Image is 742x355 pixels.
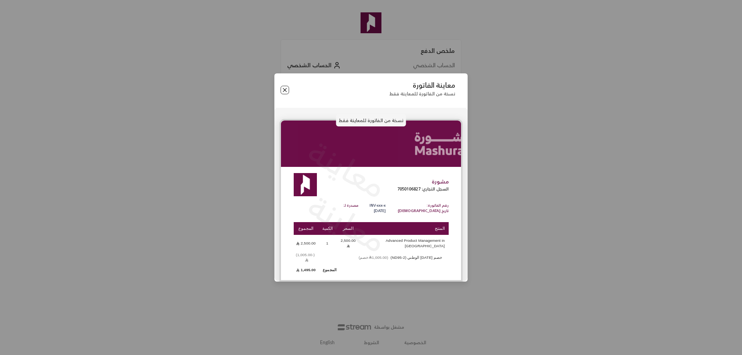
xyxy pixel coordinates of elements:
td: Advanced Product Management in [GEOGRAPHIC_DATA] [360,236,449,251]
span: 1 [323,241,331,246]
td: 1,495.00 [294,266,318,274]
p: تاريخ [DEMOGRAPHIC_DATA]: [397,208,449,214]
p: معاينة [300,128,395,209]
img: Logo [294,173,317,196]
th: المنتج [360,222,449,235]
p: نسخة من الفاتورة للمعاينة فقط [389,91,455,97]
span: (1,005.00 خصم) [359,255,388,260]
p: نسخة من الفاتورة للمعاينة فقط [336,114,406,127]
th: المجموع [294,222,318,235]
button: Close [281,86,289,94]
td: 2,500.00 [294,236,318,251]
p: معاينة الفاتورة [389,81,455,90]
td: المجموع [318,266,337,274]
p: مشورة [397,178,449,186]
p: INV-xxx-x [369,203,386,209]
p: السجل التجاري: 7050106827 [397,186,449,192]
p: رقم الفاتورة: [397,203,449,209]
span: خصم [DATE] الوطني (ND95-2) [355,255,445,260]
p: معاينة [300,183,395,264]
img: Linkedin%20Banner%20-%20Mashurah%20%283%29_mwsyu.png [281,121,461,167]
span: (-1,005.00) [296,253,315,262]
table: Products [294,221,449,275]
